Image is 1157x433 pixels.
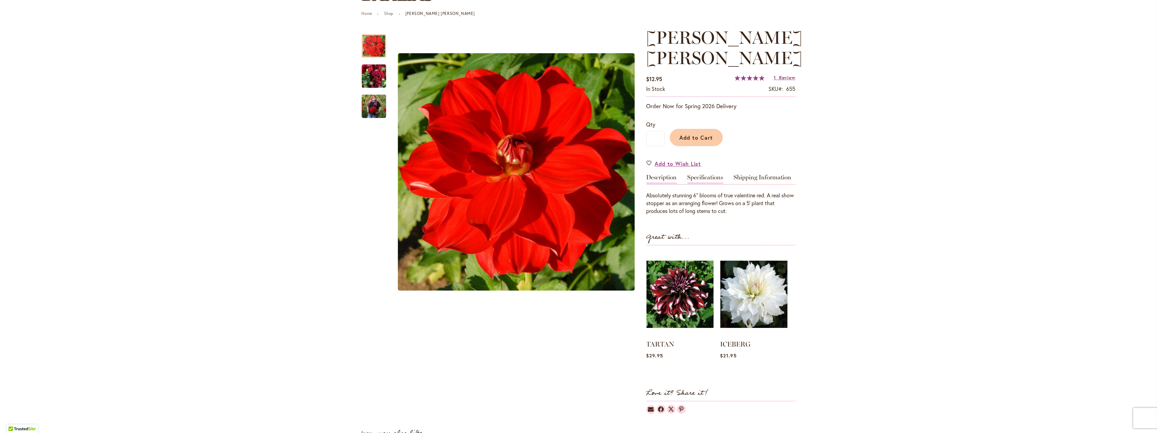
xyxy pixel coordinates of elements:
a: Dahlias on Pinterest [677,405,686,414]
img: ICEBERG [720,252,787,336]
a: Description [646,174,677,184]
span: Add to Wish List [655,160,701,168]
a: Shipping Information [734,174,792,184]
span: In stock [646,85,665,92]
div: Absolutely stunning 6" blooms of true valentine red. A real show stopper as an arranging flower! ... [646,192,796,215]
div: 100% [735,75,764,81]
strong: SKU [769,85,783,92]
div: 655 [786,85,796,93]
span: Review [779,74,795,81]
iframe: Launch Accessibility Center [5,409,24,428]
a: Home [362,11,372,16]
span: Add to Cart [679,134,713,141]
a: Shop [384,11,394,16]
div: MOLLY ANN [362,58,393,88]
strong: [PERSON_NAME] [PERSON_NAME] [405,11,475,16]
strong: Love it? Share it! [646,388,709,399]
span: Qty [646,121,656,128]
a: Specifications [687,174,723,184]
a: Add to Wish List [646,160,701,168]
div: MOLLY ANNMOLLY ANNMOLLY ANN [393,27,640,317]
div: MOLLY ANN [362,88,386,118]
div: Product Images [393,27,671,317]
a: ICEBERG [720,340,751,348]
span: $21.95 [720,352,737,359]
span: $12.95 [646,75,662,82]
a: TARTAN [646,340,675,348]
button: Add to Cart [670,129,723,146]
span: $29.95 [646,352,663,359]
a: 1 Review [774,74,795,81]
span: [PERSON_NAME] [PERSON_NAME] [646,27,803,68]
div: MOLLY ANN [393,27,640,317]
p: Order Now for Spring 2026 Delivery [646,102,796,110]
strong: Great with... [646,232,690,243]
div: Availability [646,85,665,93]
img: TARTAN [646,252,714,336]
img: MOLLY ANN [398,53,635,291]
a: Dahlias on Twitter [667,405,676,414]
img: MOLLY ANN [350,58,398,95]
a: Dahlias on Facebook [657,405,665,414]
div: Detailed Product Info [646,174,796,215]
span: 1 [774,74,776,81]
img: MOLLY ANN [362,91,386,121]
div: MOLLY ANN [362,27,393,58]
